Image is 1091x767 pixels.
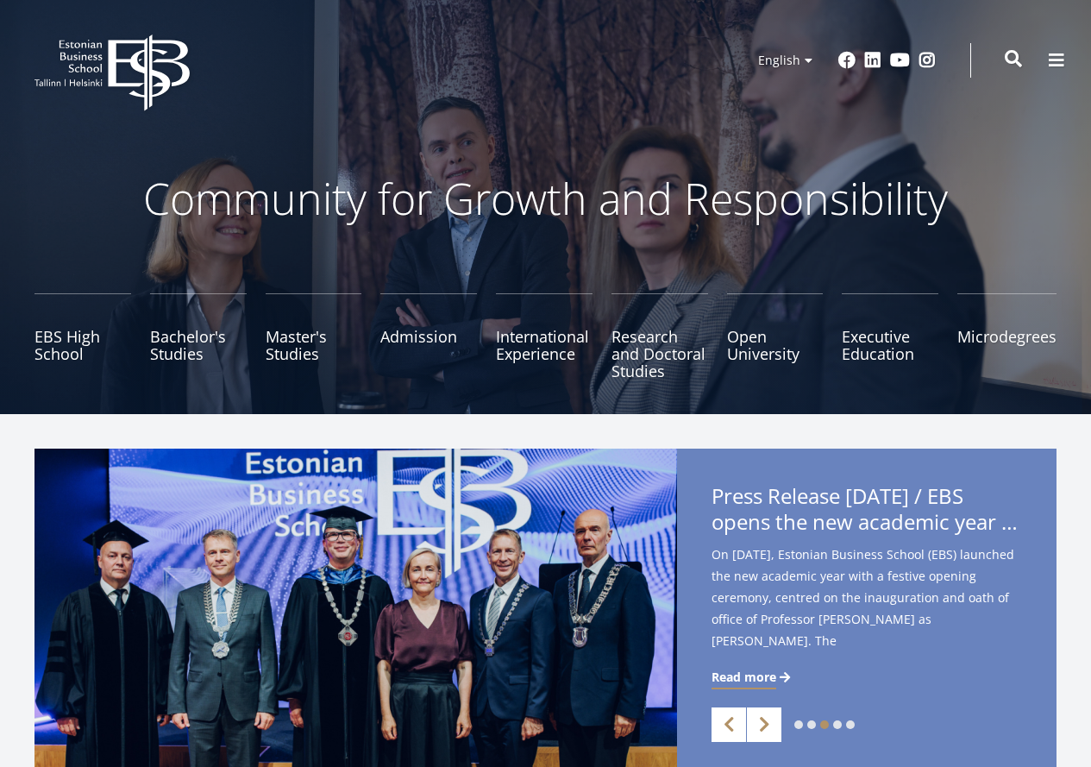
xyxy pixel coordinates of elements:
[842,293,938,380] a: Executive Education
[838,52,856,69] a: Facebook
[820,720,829,729] a: 3
[712,707,746,742] a: Previous
[496,293,593,380] a: International Experience
[890,52,910,69] a: Youtube
[712,669,793,686] a: Read more
[957,293,1057,380] a: Microdegrees
[919,52,936,69] a: Instagram
[727,293,824,380] a: Open University
[266,293,362,380] a: Master's Studies
[380,293,477,380] a: Admission
[150,293,247,380] a: Bachelor's Studies
[807,720,816,729] a: 2
[34,293,131,380] a: EBS High School
[712,483,1022,540] span: Press Release [DATE] / EBS
[794,720,803,729] a: 1
[833,720,842,729] a: 4
[611,293,708,380] a: Research and Doctoral Studies
[712,669,776,686] span: Read more
[89,173,1003,224] p: Community for Growth and Responsibility
[747,707,781,742] a: Next
[864,52,881,69] a: Linkedin
[846,720,855,729] a: 5
[712,509,1022,535] span: opens the new academic year with the inauguration of [PERSON_NAME] [PERSON_NAME] – international ...
[712,544,1022,679] span: On [DATE], Estonian Business School (EBS) launched the new academic year with a festive opening c...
